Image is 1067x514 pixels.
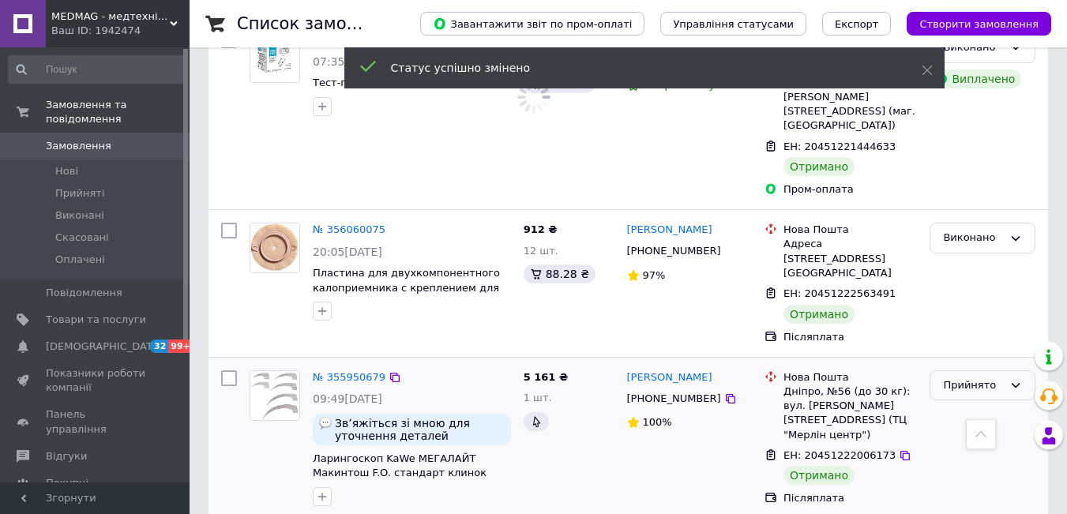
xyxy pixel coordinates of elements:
button: Завантажити звіт по пром-оплаті [420,12,644,36]
div: Виплачено [930,69,1021,88]
a: Фото товару [250,370,300,421]
button: Експорт [822,12,892,36]
span: 32 [150,340,168,353]
div: Виконано [943,39,1003,56]
span: Управління статусами [673,18,794,30]
span: Скасовані [55,231,109,245]
a: № 356060075 [313,223,385,235]
span: [PHONE_NUMBER] [627,392,721,404]
img: Фото товару [250,223,299,272]
div: Адреса [STREET_ADDRESS] [GEOGRAPHIC_DATA] [783,237,917,280]
span: Товари та послуги [46,313,146,327]
div: Ваш ID: 1942474 [51,24,190,38]
button: Створити замовлення [907,12,1051,36]
span: Показники роботи компанії [46,366,146,395]
span: 1 шт. [524,392,552,403]
img: :speech_balloon: [319,417,332,430]
a: Фото товару [250,223,300,273]
span: Виконані [55,208,104,223]
span: Створити замовлення [919,18,1039,30]
a: [PERSON_NAME] [627,370,712,385]
div: Виконано [943,230,1003,246]
div: Нова Пошта [783,370,917,385]
span: 12 шт. [524,245,558,257]
span: Нові [55,164,78,178]
span: Замовлення та повідомлення [46,98,190,126]
span: Завантажити звіт по пром-оплаті [433,17,632,31]
img: Фото товару [250,371,299,420]
span: Експорт [835,18,879,30]
h1: Список замовлень [237,14,397,33]
span: ЕН: 20451222006173 [783,449,896,461]
span: 07:35[DATE] [313,55,382,68]
a: Фото товару [250,32,300,83]
div: Отримано [783,466,855,485]
div: Дніпро, №56 (до 30 кг): вул. [PERSON_NAME][STREET_ADDRESS] (ТЦ "Мерлін центр") [783,385,917,442]
span: 09:49[DATE] [313,392,382,405]
input: Пошук [8,55,186,84]
span: [DEMOGRAPHIC_DATA] [46,340,163,354]
span: [PHONE_NUMBER] [627,245,721,257]
div: Пром-оплата [783,182,917,197]
span: Замовлення [46,139,111,153]
a: Ларингоскоп KaWe МЕГАЛАЙТ Макинтош F.O. cтандарт клинок [313,452,487,479]
div: Отримано [783,305,855,324]
span: 5 161 ₴ [524,371,568,383]
span: Відгуки [46,449,87,463]
div: Післяплата [783,330,917,344]
span: Панель управління [46,407,146,436]
button: Управління статусами [660,12,806,36]
a: Тест-полоски NEWMED NEO №50 [313,77,488,88]
span: MEDMAG - медтехніка для всієї родини [51,9,170,24]
div: 88.28 ₴ [524,265,595,283]
span: Покупці [46,476,88,490]
a: № 355950679 [313,371,385,383]
div: Прийнято [943,377,1003,394]
span: ЕН: 20451221444633 [783,141,896,152]
div: Нова Пошта [783,223,917,237]
div: Отримано [783,157,855,176]
img: Фото товару [250,33,299,82]
span: 100% [643,416,672,428]
span: 912 ₴ [524,223,558,235]
span: 99+ [168,340,194,353]
div: Статус успішно змінено [391,60,882,76]
a: Пластина для двухкомпонентного калоприемника с креплением для пояса Coloplast 1776 [313,267,500,308]
span: Звʼяжіться зі мною для уточнення деталей [335,417,505,442]
span: Оплачені [55,253,105,267]
span: 97% [643,269,666,281]
div: Післяплата [783,491,917,505]
a: [PERSON_NAME] [627,223,712,238]
span: Повідомлення [46,286,122,300]
span: Прийняті [55,186,104,201]
a: Створити замовлення [891,17,1051,29]
span: ЕН: 20451222563491 [783,287,896,299]
span: 20:05[DATE] [313,246,382,258]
